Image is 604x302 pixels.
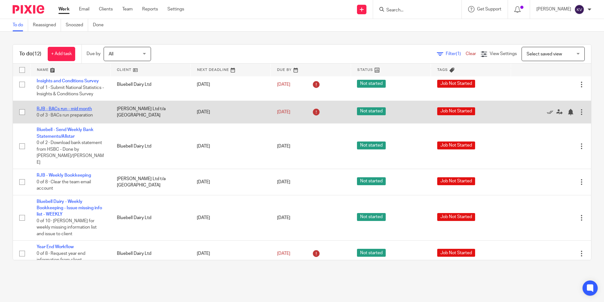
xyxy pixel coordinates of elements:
[437,68,448,72] span: Tags
[357,177,386,185] span: Not started
[66,19,88,31] a: Snoozed
[111,195,191,241] td: Bluebell Dairy Ltd
[437,142,475,149] span: Job Not Started
[277,216,290,220] span: [DATE]
[37,173,91,178] a: RJB - Weekly Bookkeeping
[574,4,584,15] img: svg%3E
[99,6,113,12] a: Clients
[79,6,89,12] a: Email
[109,52,113,56] span: All
[357,107,386,115] span: Not started
[122,6,133,12] a: Team
[58,6,69,12] a: Work
[437,249,475,257] span: Job Not Started
[190,101,271,123] td: [DATE]
[190,195,271,241] td: [DATE]
[456,52,461,56] span: (1)
[37,199,102,217] a: Bluebell Dairy - Weekly Bookkeeping - Issue missing info list - WEEKLY
[277,144,290,148] span: [DATE]
[357,213,386,221] span: Not started
[277,251,290,256] span: [DATE]
[48,47,75,61] a: + Add task
[190,241,271,267] td: [DATE]
[111,169,191,195] td: [PERSON_NAME] Ltd t/a [GEOGRAPHIC_DATA]
[277,180,290,184] span: [DATE]
[490,52,517,56] span: View Settings
[33,19,61,31] a: Reassigned
[437,80,475,88] span: Job Not Started
[466,52,476,56] a: Clear
[37,85,104,97] span: 0 of 1 · Submit National Statistics - Insights & Conditions Survey
[167,6,184,12] a: Settings
[277,82,290,87] span: [DATE]
[437,213,475,221] span: Job Not Started
[111,101,191,123] td: [PERSON_NAME] Ltd t/a [GEOGRAPHIC_DATA]
[386,8,443,13] input: Search
[33,51,41,56] span: (12)
[111,68,191,101] td: Bluebell Dairy Ltd
[547,109,556,115] a: Mark as done
[357,142,386,149] span: Not started
[13,19,28,31] a: To do
[19,51,41,57] h1: To do
[87,51,100,57] p: Due by
[37,251,85,262] span: 0 of 8 · Request year end information from client
[37,245,74,249] a: Year End Workflow
[437,107,475,115] span: Job Not Started
[111,241,191,267] td: Bluebell Dairy Ltd
[37,113,93,117] span: 0 of 3 · BACs run preparation
[37,128,94,138] a: Bluebell - Send Weekly Bank Statements/Allstar
[37,219,97,236] span: 0 of 10 · [PERSON_NAME] for weekly missing information list and issue to client
[357,249,386,257] span: Not started
[536,6,571,12] p: [PERSON_NAME]
[277,110,290,114] span: [DATE]
[13,5,44,14] img: Pixie
[37,141,104,165] span: 0 of 2 · Download bank statement from HSBC - Done by [PERSON_NAME]/[PERSON_NAME]
[37,107,92,111] a: RJB - BACs run - mid month
[357,80,386,88] span: Not started
[446,52,466,56] span: Filter
[477,7,501,11] span: Get Support
[93,19,108,31] a: Done
[190,123,271,169] td: [DATE]
[142,6,158,12] a: Reports
[111,123,191,169] td: Bluebell Dairy Ltd
[37,180,91,191] span: 0 of 8 · Clear the team email account
[527,52,562,56] span: Select saved view
[437,177,475,185] span: Job Not Started
[190,68,271,101] td: [DATE]
[190,169,271,195] td: [DATE]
